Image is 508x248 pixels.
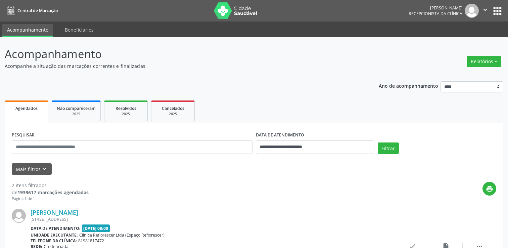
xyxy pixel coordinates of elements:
[60,24,98,36] a: Beneficiários
[12,163,52,175] button: Mais filtroskeyboard_arrow_down
[465,4,479,18] img: img
[116,106,136,111] span: Resolvidos
[31,209,78,216] a: [PERSON_NAME]
[378,142,399,154] button: Filtrar
[12,182,89,189] div: 2 itens filtrados
[31,225,81,231] b: Data de atendimento:
[17,189,89,196] strong: 1939617 marcações agendadas
[82,224,110,232] span: [DATE] 08:00
[109,112,143,117] div: 2025
[12,196,89,202] div: Página 1 de 1
[31,232,78,238] b: Unidade executante:
[379,81,438,90] p: Ano de acompanhamento
[2,24,53,37] a: Acompanhamento
[409,5,462,11] div: [PERSON_NAME]
[31,238,77,244] b: Telefone da clínica:
[5,46,354,63] p: Acompanhamento
[41,165,48,173] i: keyboard_arrow_down
[12,189,89,196] div: de
[17,8,58,13] span: Central de Marcação
[15,106,38,111] span: Agendados
[162,106,184,111] span: Cancelados
[479,4,492,18] button: 
[12,130,35,140] label: PESQUISAR
[5,5,58,16] a: Central de Marcação
[482,182,496,196] button: print
[12,209,26,223] img: img
[486,185,493,193] i: print
[156,112,190,117] div: 2025
[256,130,304,140] label: DATA DE ATENDIMENTO
[57,112,96,117] div: 2025
[31,216,396,222] div: [STREET_ADDRESS]
[467,56,501,67] button: Relatórios
[79,232,165,238] span: Clínica Reflorescer Ltda (Espaço Reflorescer)
[492,5,503,17] button: apps
[57,106,96,111] span: Não compareceram
[409,11,462,16] span: Recepcionista da clínica
[481,6,489,13] i: 
[5,63,354,70] p: Acompanhe a situação das marcações correntes e finalizadas
[78,238,104,244] span: 81981817472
